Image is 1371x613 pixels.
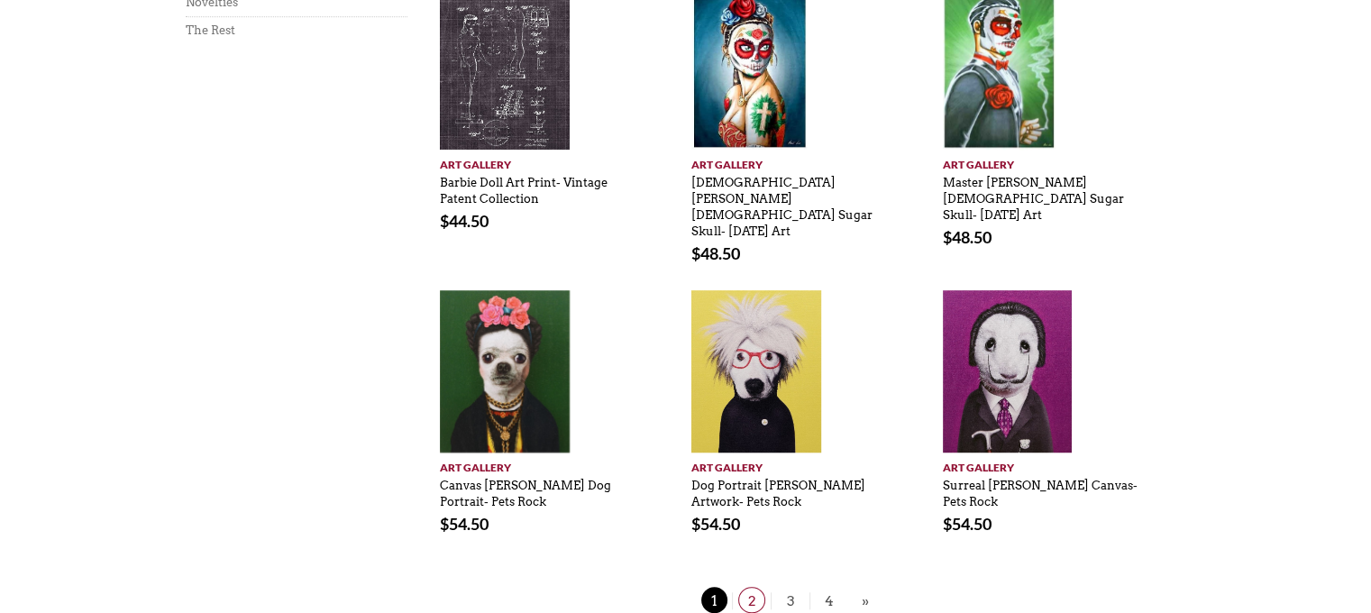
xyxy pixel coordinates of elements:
[440,211,449,231] span: $
[943,453,1138,476] a: Art Gallery
[691,453,887,476] a: Art Gallery
[771,592,809,609] a: 3
[777,587,804,613] span: 3
[809,592,848,609] a: 4
[857,590,873,612] a: »
[701,587,727,613] span: 1
[816,587,843,613] span: 4
[943,227,992,247] bdi: 48.50
[732,592,771,609] a: 2
[943,470,1138,509] a: Surreal [PERSON_NAME] Canvas- Pets Rock
[440,514,449,534] span: $
[943,150,1138,173] a: Art Gallery
[440,290,570,453] img: frida kahlo dog potrait
[440,470,611,509] a: Canvas [PERSON_NAME] Dog Portrait- Pets Rock
[691,167,873,239] a: [DEMOGRAPHIC_DATA] [PERSON_NAME] [DEMOGRAPHIC_DATA] Sugar Skull- [DATE] Art
[943,227,952,247] span: $
[943,514,992,534] bdi: 54.50
[691,243,700,263] span: $
[691,470,865,509] a: Dog Portrait [PERSON_NAME] Artwork- Pets Rock
[440,150,635,173] a: Art Gallery
[440,453,635,476] a: Art Gallery
[691,150,887,173] a: Art Gallery
[943,514,952,534] span: $
[440,167,608,206] a: Barbie Doll Art Print- Vintage Patent Collection
[440,211,489,231] bdi: 44.50
[943,167,1124,223] a: Master [PERSON_NAME] [DEMOGRAPHIC_DATA] Sugar Skull- [DATE] Art
[440,514,489,534] bdi: 54.50
[691,290,821,453] img: andy warhol dog art
[691,243,740,263] bdi: 48.50
[186,23,235,37] a: The Rest
[738,587,765,613] span: 2
[691,514,700,534] span: $
[691,514,740,534] bdi: 54.50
